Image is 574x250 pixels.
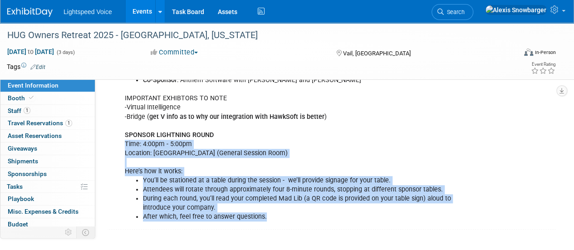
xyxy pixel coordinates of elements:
[0,142,95,155] a: Giveaways
[24,107,30,114] span: 1
[0,181,95,193] a: Tasks
[77,226,95,238] td: Toggle Event Tabs
[7,8,53,17] img: ExhibitDay
[0,92,95,104] a: Booth
[7,62,45,71] td: Tags
[0,218,95,230] a: Budget
[125,131,214,139] b: SPONSOR LIGHTNING ROUND
[147,48,201,57] button: Committed
[26,48,35,55] span: to
[531,62,555,67] div: Event Rating
[0,206,95,218] a: Misc. Expenses & Credits
[8,82,59,89] span: Event Information
[143,194,462,212] li: During each round, you’ll read your completed Mad Lib (a QR code is provided on your table sign) ...
[485,5,547,15] img: Alexis Snowbarger
[8,195,34,202] span: Playbook
[149,113,324,121] b: get V info as to why our integration with HawkSoft is better
[535,49,556,56] div: In-Person
[8,221,28,228] span: Budget
[29,95,34,100] i: Booth reservation complete
[61,226,77,238] td: Personalize Event Tab Strip
[65,120,72,127] span: 1
[0,105,95,117] a: Staff1
[444,9,465,15] span: Search
[0,168,95,180] a: Sponsorships
[4,27,509,44] div: HUG Owners Retreat 2025 - [GEOGRAPHIC_DATA], [US_STATE]
[8,208,78,215] span: Misc. Expenses & Credits
[143,212,462,221] li: After which, feel free to answer questions.
[0,117,95,129] a: Travel Reservations1
[8,170,47,177] span: Sponsorships
[143,76,177,84] b: Co-Sponsor
[143,76,462,85] li: : Anthem Software with [PERSON_NAME] and [PERSON_NAME]
[7,48,54,56] span: [DATE] [DATE]
[8,145,37,152] span: Giveaways
[8,107,30,114] span: Staff
[30,64,45,70] a: Edit
[143,176,462,185] li: You’ll be stationed at a table during the session - we’ll provide signage for your table.
[8,132,62,139] span: Asset Reservations
[143,185,462,194] li: Attendees will rotate through approximately four 8-minute rounds, stopping at different sponsor t...
[0,130,95,142] a: Asset Reservations
[8,119,72,127] span: Travel Reservations
[118,8,468,226] div: All companies will receive a 6 foot table and the attendee list 2025 Dinner Groups - the attendee...
[64,8,112,15] span: Lightspeed Voice
[8,94,35,102] span: Booth
[0,155,95,167] a: Shipments
[56,49,75,55] span: (3 days)
[432,4,473,20] a: Search
[8,157,38,165] span: Shipments
[343,50,410,57] span: Vail, [GEOGRAPHIC_DATA]
[7,183,23,190] span: Tasks
[0,79,95,92] a: Event Information
[0,193,95,205] a: Playbook
[476,47,556,61] div: Event Format
[524,49,533,56] img: Format-Inperson.png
